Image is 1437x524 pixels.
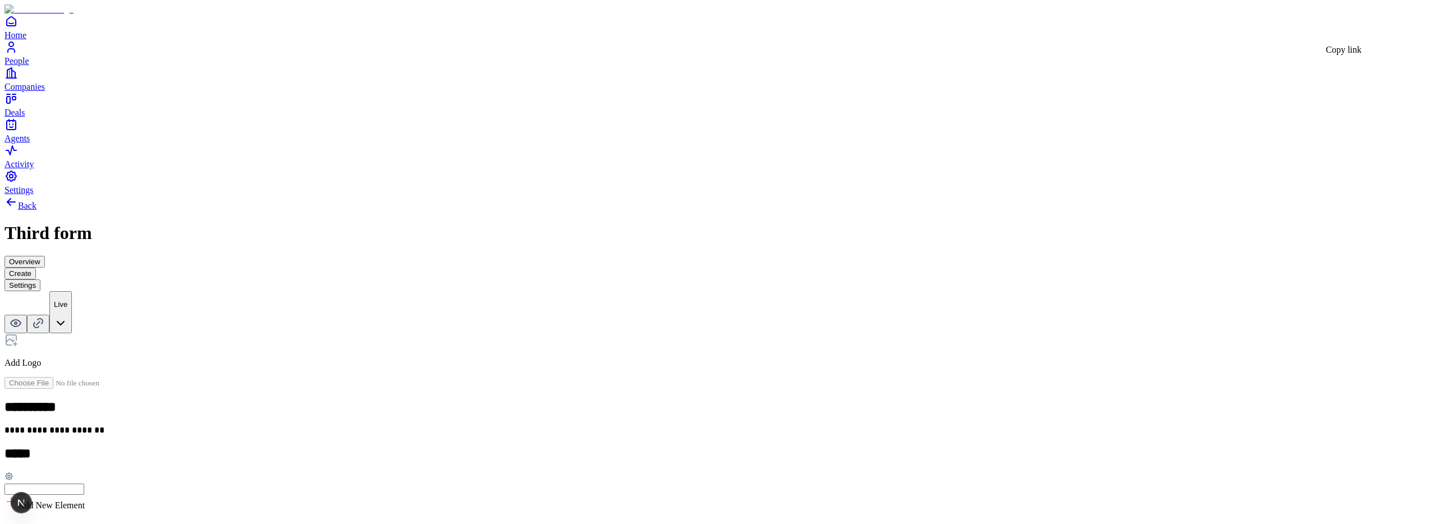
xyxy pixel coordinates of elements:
[4,30,26,40] span: Home
[4,169,1433,195] a: Settings
[4,82,45,91] span: Companies
[4,223,1433,243] h1: Third form
[4,256,45,268] button: Overview
[4,268,36,279] button: Create
[4,358,1433,368] p: Add Logo
[4,108,25,117] span: Deals
[4,66,1433,91] a: Companies
[4,159,34,169] span: Activity
[4,4,74,15] img: Item Brain Logo
[4,201,36,210] a: Back
[4,15,1433,40] a: Home
[4,185,34,195] span: Settings
[4,118,1433,143] a: Agents
[1326,45,1362,55] p: Copy link
[4,40,1433,66] a: People
[4,144,1433,169] a: Activity
[4,134,30,143] span: Agents
[4,56,29,66] span: People
[18,500,85,510] span: Add New Element
[4,92,1433,117] a: Deals
[4,279,40,291] button: Settings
